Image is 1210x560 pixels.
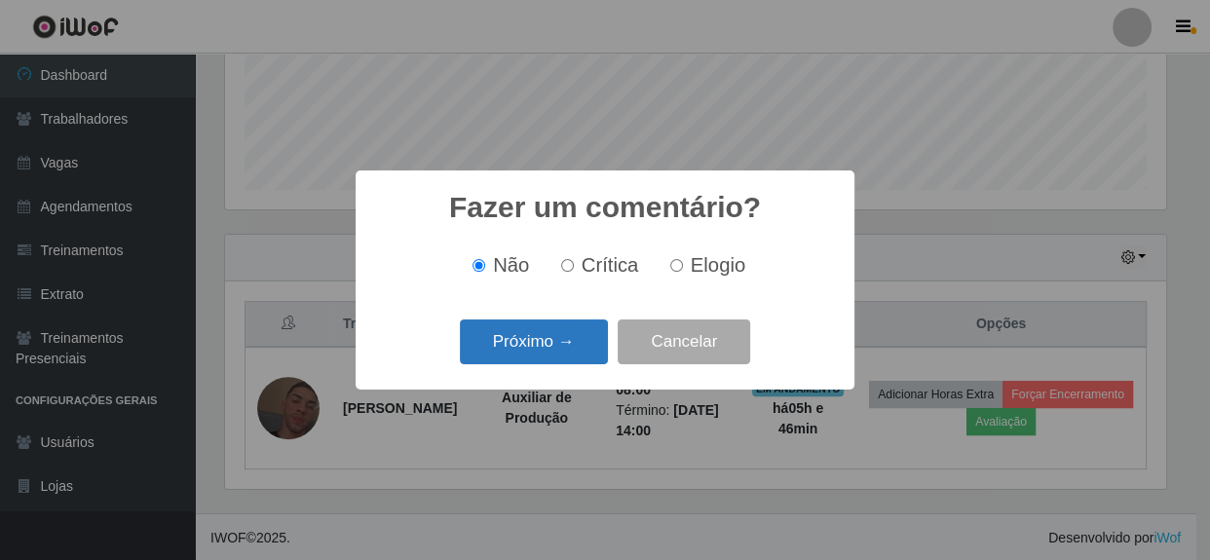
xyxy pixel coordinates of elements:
input: Elogio [670,259,683,272]
h2: Fazer um comentário? [449,190,761,225]
input: Crítica [561,259,574,272]
input: Não [473,259,485,272]
span: Elogio [691,254,745,276]
button: Próximo → [460,319,608,365]
span: Crítica [582,254,639,276]
button: Cancelar [618,319,750,365]
span: Não [493,254,529,276]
